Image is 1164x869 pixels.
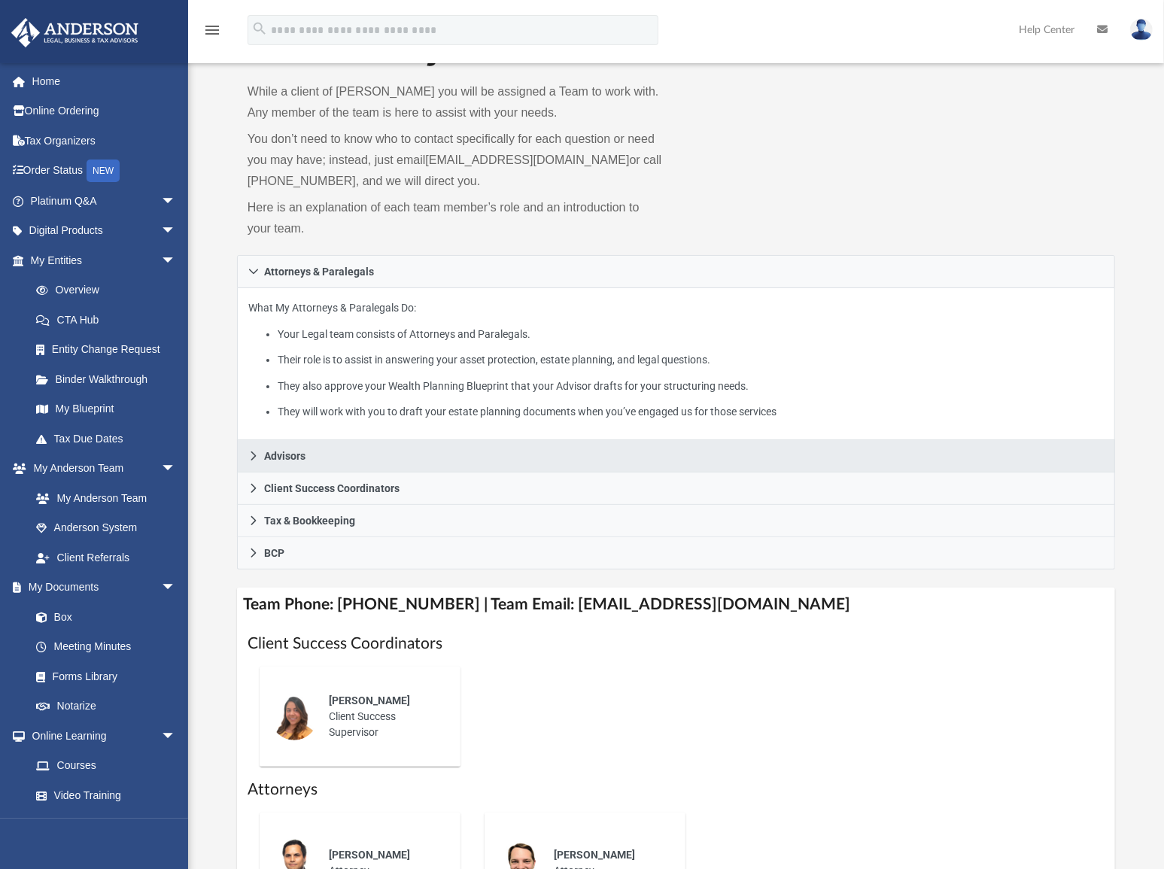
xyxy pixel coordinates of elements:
[251,20,268,37] i: search
[21,424,199,454] a: Tax Due Dates
[21,305,199,335] a: CTA Hub
[237,288,1115,441] div: Attorneys & Paralegals
[203,29,221,39] a: menu
[237,588,1115,621] h4: Team Phone: [PHONE_NUMBER] | Team Email: [EMAIL_ADDRESS][DOMAIN_NAME]
[264,515,355,526] span: Tax & Bookkeeping
[554,849,635,861] span: [PERSON_NAME]
[161,721,191,752] span: arrow_drop_down
[21,632,191,662] a: Meeting Minutes
[278,351,1104,369] li: Their role is to assist in answering your asset protection, estate planning, and legal questions.
[248,81,666,123] p: While a client of [PERSON_NAME] you will be assigned a Team to work with. Any member of the team ...
[87,160,120,182] div: NEW
[1130,19,1153,41] img: User Pic
[11,126,199,156] a: Tax Organizers
[21,335,199,365] a: Entity Change Request
[203,21,221,39] i: menu
[7,18,143,47] img: Anderson Advisors Platinum Portal
[264,451,305,461] span: Advisors
[264,548,284,558] span: BCP
[21,364,199,394] a: Binder Walkthrough
[318,682,450,751] div: Client Success Supervisor
[248,129,666,192] p: You don’t need to know who to contact specifically for each question or need you may have; instea...
[21,751,191,781] a: Courses
[21,661,184,691] a: Forms Library
[278,325,1104,344] li: Your Legal team consists of Attorneys and Paralegals.
[161,245,191,276] span: arrow_drop_down
[21,394,191,424] a: My Blueprint
[329,694,410,706] span: [PERSON_NAME]
[11,245,199,275] a: My Entitiesarrow_drop_down
[425,153,629,166] a: [EMAIL_ADDRESS][DOMAIN_NAME]
[161,216,191,247] span: arrow_drop_down
[21,602,184,632] a: Box
[248,299,1104,421] p: What My Attorneys & Paralegals Do:
[161,454,191,485] span: arrow_drop_down
[21,275,199,305] a: Overview
[270,692,318,740] img: thumbnail
[21,513,191,543] a: Anderson System
[11,454,191,484] a: My Anderson Teamarrow_drop_down
[264,266,374,277] span: Attorneys & Paralegals
[248,633,1105,655] h1: Client Success Coordinators
[248,197,666,239] p: Here is an explanation of each team member’s role and an introduction to your team.
[11,721,191,751] a: Online Learningarrow_drop_down
[278,377,1104,396] li: They also approve your Wealth Planning Blueprint that your Advisor drafts for your structuring ne...
[161,573,191,603] span: arrow_drop_down
[278,403,1104,421] li: They will work with you to draft your estate planning documents when you’ve engaged us for those ...
[248,779,1105,801] h1: Attorneys
[11,216,199,246] a: Digital Productsarrow_drop_down
[21,542,191,573] a: Client Referrals
[329,849,410,861] span: [PERSON_NAME]
[264,483,400,494] span: Client Success Coordinators
[11,96,199,126] a: Online Ordering
[21,483,184,513] a: My Anderson Team
[161,186,191,217] span: arrow_drop_down
[237,537,1115,570] a: BCP
[11,186,199,216] a: Platinum Q&Aarrow_drop_down
[237,255,1115,288] a: Attorneys & Paralegals
[21,810,191,840] a: Resources
[237,472,1115,505] a: Client Success Coordinators
[21,780,184,810] a: Video Training
[237,505,1115,537] a: Tax & Bookkeeping
[11,66,199,96] a: Home
[21,691,191,722] a: Notarize
[11,573,191,603] a: My Documentsarrow_drop_down
[237,440,1115,472] a: Advisors
[11,156,199,187] a: Order StatusNEW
